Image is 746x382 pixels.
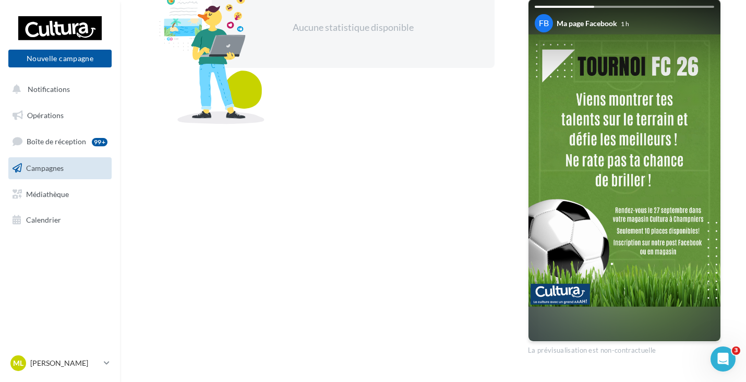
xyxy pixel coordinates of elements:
[26,164,64,172] span: Campagnes
[6,130,114,153] a: Boîte de réception99+
[26,215,61,224] span: Calendrier
[8,353,112,373] a: ML [PERSON_NAME]
[28,85,70,94] span: Notifications
[27,137,86,146] span: Boîte de réception
[6,78,110,100] button: Notifications
[6,183,114,205] a: Médiathèque
[621,19,629,28] div: 1 h
[27,111,64,120] span: Opérations
[245,21,461,34] div: Aucune statistique disponible
[92,138,107,146] div: 99+
[26,189,69,198] span: Médiathèque
[30,358,100,368] p: [PERSON_NAME]
[13,358,23,368] span: ML
[711,346,736,372] iframe: Intercom live chat
[732,346,740,355] span: 3
[528,34,720,307] img: Your Facebook story preview
[535,14,553,32] div: FB
[6,209,114,231] a: Calendrier
[528,342,721,355] div: La prévisualisation est non-contractuelle
[6,105,114,126] a: Opérations
[557,18,617,29] div: Ma page Facebook
[6,157,114,179] a: Campagnes
[8,50,112,67] button: Nouvelle campagne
